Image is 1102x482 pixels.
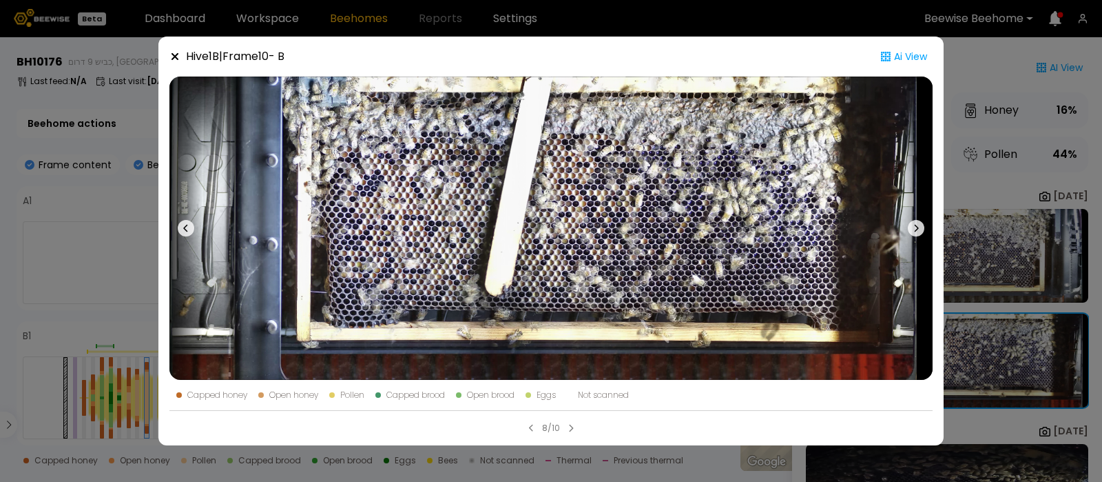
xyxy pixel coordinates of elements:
div: Ai View [875,48,933,66]
div: Open brood [467,391,514,399]
strong: Frame 10 [222,48,269,64]
div: Eggs [537,391,556,399]
span: - B [269,48,284,64]
div: Hive 1 B | [186,48,284,65]
div: Capped honey [187,391,247,399]
div: Open honey [269,391,318,399]
div: 8/10 [542,422,560,434]
img: 20250825_105745-b-647.86-back-10176-AHCXACCX.jpg [169,77,933,380]
div: Not scanned [578,391,629,399]
div: Pollen [340,391,364,399]
div: Capped brood [386,391,445,399]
